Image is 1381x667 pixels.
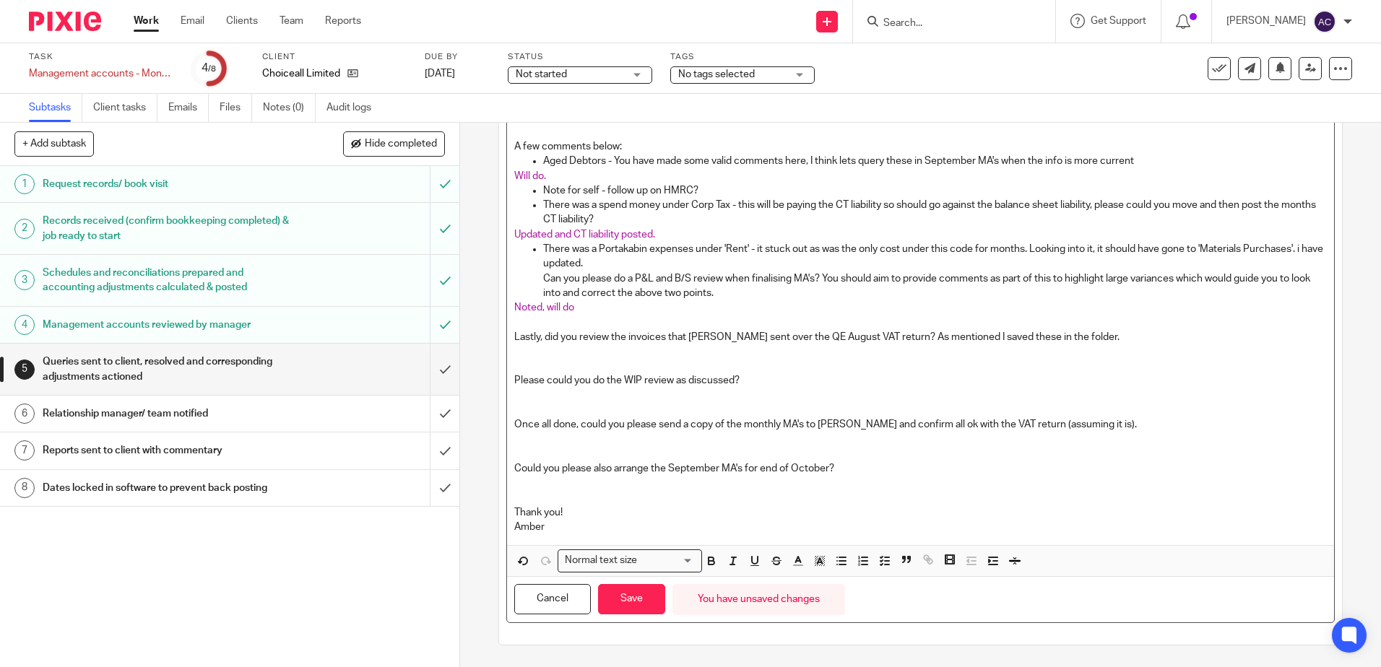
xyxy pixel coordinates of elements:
a: Reports [325,14,361,28]
p: There was a Portakabin expenses under 'Rent' - it stuck out as was the only cost under this code ... [543,242,1326,271]
div: You have unsaved changes [672,584,845,615]
button: + Add subtask [14,131,94,156]
p: Choiceall Limited [262,66,340,81]
span: Noted, will do [514,302,574,313]
p: Aged Debtors - You have made some valid comments here, I think lets query these in September MA's... [543,154,1326,168]
a: Team [280,14,303,28]
img: svg%3E [1313,10,1336,33]
img: Pixie [29,12,101,31]
label: Tags [670,51,815,63]
h1: Request records/ book visit [43,173,291,195]
h1: Dates locked in software to prevent back posting [43,477,291,499]
span: Not started [516,69,567,79]
div: 1 [14,174,35,194]
button: Save [598,584,665,615]
p: Amber [514,520,1326,534]
p: [PERSON_NAME] [1226,14,1306,28]
label: Client [262,51,407,63]
div: 4 [202,60,216,77]
div: Management accounts - Monthly [29,66,173,81]
a: Emails [168,94,209,122]
button: Cancel [514,584,591,615]
span: Updated and CT liability posted. [514,230,655,240]
p: Could you please also arrange the September MA's for end of October? [514,461,1326,476]
span: Will do. [514,171,546,181]
span: No tags selected [678,69,755,79]
h1: Reports sent to client with commentary [43,440,291,461]
label: Status [508,51,652,63]
a: Clients [226,14,258,28]
span: Hide completed [365,139,437,150]
div: 2 [14,219,35,239]
h1: Records received (confirm bookkeeping completed) & job ready to start [43,210,291,247]
button: Hide completed [343,131,445,156]
div: 8 [14,478,35,498]
p: There was a spend money under Corp Tax - this will be paying the CT liability so should go agains... [543,198,1326,227]
div: Search for option [558,549,702,572]
a: Subtasks [29,94,82,122]
p: A few comments below: [514,139,1326,154]
input: Search for option [641,553,693,568]
a: Files [220,94,252,122]
p: Note for self - follow up on HMRC? [543,183,1326,198]
h1: Queries sent to client, resolved and corresponding adjustments actioned [43,351,291,388]
div: 4 [14,315,35,335]
p: Can you please do a P&L and B/S review when finalising MA's? You should aim to provide comments a... [543,271,1326,301]
span: Get Support [1091,16,1146,26]
h1: Relationship manager/ team notified [43,403,291,424]
a: Notes (0) [263,94,316,122]
p: Once all done, could you please send a copy of the monthly MA's to [PERSON_NAME] and confirm all ... [514,417,1326,432]
input: Search [882,17,1012,30]
span: Normal text size [561,553,640,568]
a: Work [134,14,159,28]
label: Task [29,51,173,63]
p: Lastly, did you review the invoices that [PERSON_NAME] sent over the QE August VAT return? As men... [514,330,1326,344]
span: [DATE] [425,69,455,79]
div: 7 [14,440,35,461]
div: 6 [14,404,35,424]
small: /8 [208,65,216,73]
h1: Management accounts reviewed by manager [43,314,291,336]
div: 5 [14,359,35,380]
h1: Schedules and reconciliations prepared and accounting adjustments calculated & posted [43,262,291,299]
a: Audit logs [326,94,382,122]
div: 3 [14,270,35,290]
a: Client tasks [93,94,157,122]
p: Thank you! [514,505,1326,520]
label: Due by [425,51,490,63]
a: Email [181,14,204,28]
p: Please could you do the WIP review as discussed? [514,373,1326,388]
